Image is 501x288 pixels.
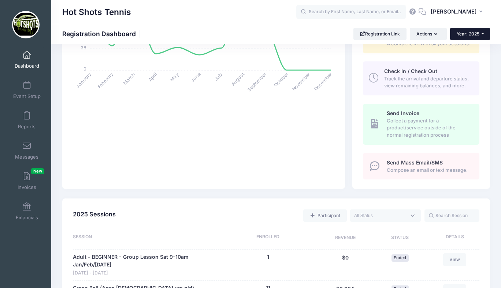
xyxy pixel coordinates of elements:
tspan: April [147,71,158,82]
button: 1 [267,253,269,261]
div: $0 [317,253,374,277]
tspan: December [313,71,334,92]
button: Year: 2025 [450,28,490,40]
span: [PERSON_NAME] [431,8,477,16]
span: Compose an email or text message. [387,167,471,174]
span: Event Setup [13,93,41,99]
tspan: July [213,71,224,82]
span: Send Mass Email/SMS [387,159,443,166]
div: Details [427,234,479,242]
div: Revenue [317,234,374,242]
a: InvoicesNew [10,168,44,194]
button: Actions [410,28,446,40]
tspan: June [190,71,202,83]
tspan: November [291,71,312,92]
span: Dashboard [15,63,39,69]
span: Send Invoice [387,110,419,116]
a: Messages [10,138,44,163]
tspan: January [75,71,93,89]
a: Financials [10,198,44,224]
tspan: February [96,71,114,89]
tspan: March [122,71,137,86]
a: Send Mass Email/SMS Compose an email or text message. [363,153,479,179]
span: Year: 2025 [457,31,479,37]
a: Send Invoice Collect a payment for a product/service outside of the normal registration process [363,104,479,145]
h1: Registration Dashboard [62,30,142,38]
span: Messages [15,154,38,160]
span: [DATE] - [DATE] [73,270,216,277]
a: Add a new manual registration [303,209,346,222]
div: Status [374,234,426,242]
tspan: October [272,71,290,88]
a: Adult - BEGINNER - Group Lesson Sat 9-10am Jan/Feb/[DATE] [73,253,216,269]
img: Hot Shots Tennis [12,11,40,38]
tspan: 38 [81,44,86,50]
tspan: September [246,71,268,92]
span: Ended [391,254,409,261]
a: Event Setup [10,77,44,103]
span: Check In / Check Out [384,68,437,74]
div: Enrolled [219,234,317,242]
tspan: 0 [83,66,86,72]
a: View [443,253,467,266]
tspan: August [230,71,246,87]
div: Session [73,234,219,242]
button: [PERSON_NAME] [426,4,490,20]
a: Check In / Check Out Track the arrival and departure status, view remaining balances, and more. [363,61,479,95]
input: Search Session [424,209,479,222]
a: Dashboard [10,47,44,72]
a: Reports [10,107,44,133]
input: Search by First Name, Last Name, or Email... [296,5,406,19]
span: Financials [16,215,38,221]
span: Reports [18,124,36,130]
a: Registration Link [353,28,407,40]
h1: Hot Shots Tennis [62,4,131,20]
span: 2025 Sessions [73,211,116,218]
textarea: Search [354,212,406,219]
span: New [31,168,44,174]
span: Track the arrival and departure status, view remaining balances, and more. [384,75,471,90]
span: Collect a payment for a product/service outside of the normal registration process [387,117,471,139]
tspan: May [169,71,180,82]
span: Invoices [18,184,36,190]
